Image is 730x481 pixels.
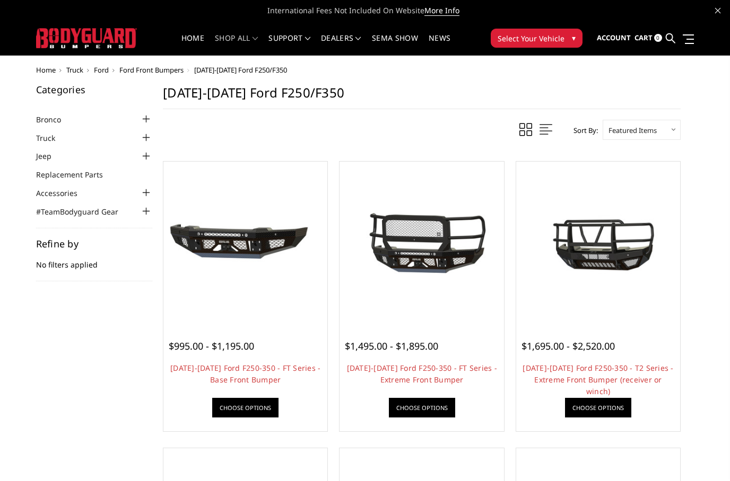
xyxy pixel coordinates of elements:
[347,363,497,385] a: [DATE]-[DATE] Ford F250-350 - FT Series - Extreme Front Bumper
[268,34,310,55] a: Support
[166,207,325,281] img: 2023-2025 Ford F250-350 - FT Series - Base Front Bumper
[635,24,662,52] a: Cart 0
[498,33,564,44] span: Select Your Vehicle
[491,29,583,48] button: Select Your Vehicle
[94,65,109,75] a: Ford
[372,34,418,55] a: SEMA Show
[424,5,459,16] a: More Info
[36,132,68,144] a: Truck
[36,239,153,281] div: No filters applied
[597,24,631,52] a: Account
[36,150,65,162] a: Jeep
[321,34,361,55] a: Dealers
[36,239,153,248] h5: Refine by
[36,65,56,75] a: Home
[36,169,116,180] a: Replacement Parts
[169,340,254,352] span: $995.00 - $1,195.00
[519,164,677,323] a: 2023-2026 Ford F250-350 - T2 Series - Extreme Front Bumper (receiver or winch) 2023-2026 Ford F25...
[568,122,598,138] label: Sort By:
[597,33,631,42] span: Account
[389,398,455,417] a: Choose Options
[166,164,325,323] a: 2023-2025 Ford F250-350 - FT Series - Base Front Bumper
[523,363,673,396] a: [DATE]-[DATE] Ford F250-350 - T2 Series - Extreme Front Bumper (receiver or winch)
[119,65,184,75] a: Ford Front Bumpers
[654,34,662,42] span: 0
[342,164,501,323] a: 2023-2026 Ford F250-350 - FT Series - Extreme Front Bumper 2023-2026 Ford F250-350 - FT Series - ...
[572,32,576,43] span: ▾
[635,33,653,42] span: Cart
[36,188,91,199] a: Accessories
[215,34,258,55] a: shop all
[66,65,83,75] a: Truck
[194,65,287,75] span: [DATE]-[DATE] Ford F250/F350
[36,114,74,125] a: Bronco
[36,28,137,48] img: BODYGUARD BUMPERS
[565,398,631,417] a: Choose Options
[212,398,279,417] a: Choose Options
[522,340,615,352] span: $1,695.00 - $2,520.00
[36,85,153,94] h5: Categories
[163,85,681,109] h1: [DATE]-[DATE] Ford F250/F350
[429,34,450,55] a: News
[345,340,438,352] span: $1,495.00 - $1,895.00
[36,206,132,217] a: #TeamBodyguard Gear
[170,363,320,385] a: [DATE]-[DATE] Ford F250-350 - FT Series - Base Front Bumper
[519,199,677,288] img: 2023-2026 Ford F250-350 - T2 Series - Extreme Front Bumper (receiver or winch)
[181,34,204,55] a: Home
